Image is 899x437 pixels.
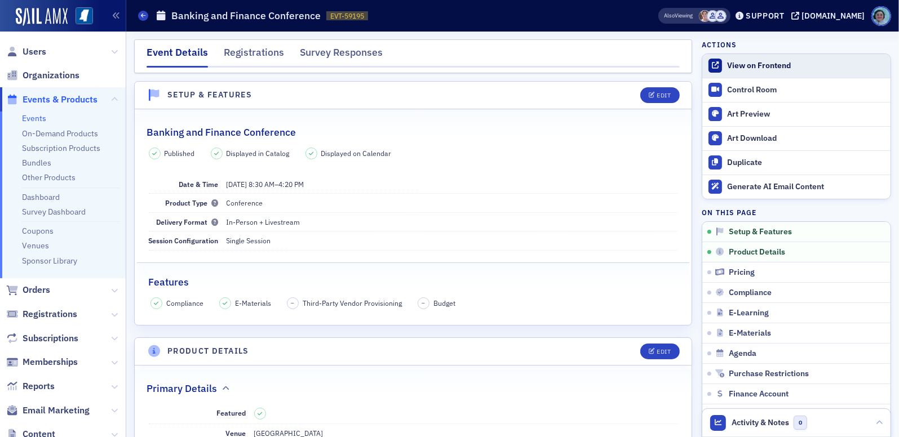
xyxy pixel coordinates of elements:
[732,417,790,429] span: Activity & Notes
[665,12,675,19] div: Also
[702,175,891,199] button: Generate AI Email Content
[665,12,693,20] span: Viewing
[167,345,249,357] h4: Product Details
[22,158,51,168] a: Bundles
[702,39,737,50] h4: Actions
[727,85,885,95] div: Control Room
[227,148,290,158] span: Displayed in Catalog
[729,349,756,359] span: Agenda
[22,256,77,266] a: Sponsor Library
[147,125,296,140] h2: Banking and Finance Conference
[6,69,79,82] a: Organizations
[147,381,217,396] h2: Primary Details
[640,87,679,103] button: Edit
[702,207,891,217] h4: On this page
[729,328,771,338] span: E-Materials
[167,89,252,101] h4: Setup & Features
[707,10,719,22] span: MSCPA Conference
[235,298,271,308] span: E-Materials
[22,192,60,202] a: Dashboard
[699,10,711,22] span: Lydia Carlisle
[727,158,885,168] div: Duplicate
[166,198,219,207] span: Product Type
[702,126,891,150] a: Art Download
[149,275,189,289] h2: Features
[6,380,55,393] a: Reports
[6,404,90,417] a: Email Marketing
[171,9,321,23] h1: Banking and Finance Conference
[729,288,772,298] span: Compliance
[300,45,383,66] div: Survey Responses
[23,356,78,368] span: Memberships
[657,349,671,355] div: Edit
[729,369,809,379] span: Purchase Restrictions
[702,78,891,102] a: Control Room
[16,8,68,26] img: SailAMX
[801,11,865,21] div: [DOMAIN_NAME]
[433,298,455,308] span: Budget
[22,207,86,217] a: Survey Dashboard
[6,93,98,106] a: Events & Products
[871,6,891,26] span: Profile
[166,298,203,308] span: Compliance
[149,236,219,245] span: Session Configuration
[217,408,246,417] span: Featured
[22,226,54,236] a: Coupons
[22,128,98,139] a: On-Demand Products
[422,299,426,307] span: –
[157,217,219,226] span: Delivery Format
[68,7,93,26] a: View Homepage
[791,12,869,20] button: [DOMAIN_NAME]
[6,284,50,296] a: Orders
[6,332,78,345] a: Subscriptions
[279,180,304,189] time: 4:20 PM
[165,148,195,158] span: Published
[23,332,78,345] span: Subscriptions
[224,45,284,66] div: Registrations
[22,172,76,182] a: Other Products
[23,46,46,58] span: Users
[330,11,364,21] span: EVT-59195
[727,133,885,144] div: Art Download
[729,267,755,278] span: Pricing
[179,180,219,189] span: Date & Time
[794,416,808,430] span: 0
[23,69,79,82] span: Organizations
[22,113,46,123] a: Events
[6,356,78,368] a: Memberships
[23,93,98,106] span: Events & Products
[729,389,789,399] span: Finance Account
[76,7,93,25] img: SailAMX
[6,308,77,320] a: Registrations
[147,45,208,68] div: Event Details
[6,46,46,58] a: Users
[640,344,679,359] button: Edit
[227,180,304,189] span: –
[702,150,891,175] button: Duplicate
[227,180,247,189] span: [DATE]
[727,109,885,119] div: Art Preview
[729,247,785,257] span: Product Details
[729,308,769,318] span: E-Learning
[22,143,100,153] a: Subscription Products
[291,299,295,307] span: –
[729,227,792,237] span: Setup & Features
[702,54,891,78] a: View on Frontend
[23,284,50,296] span: Orders
[23,404,90,417] span: Email Marketing
[23,308,77,320] span: Registrations
[249,180,275,189] time: 8:30 AM
[303,298,402,308] span: Third-Party Vendor Provisioning
[746,11,785,21] div: Support
[321,148,392,158] span: Displayed on Calendar
[227,217,300,226] span: In-Person + Livestream
[227,236,271,245] span: Single Session
[702,102,891,126] a: Art Preview
[227,198,263,207] span: Conference
[657,92,671,99] div: Edit
[727,61,885,71] div: View on Frontend
[23,380,55,393] span: Reports
[727,182,885,192] div: Generate AI Email Content
[715,10,727,22] span: Ellen Yarbrough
